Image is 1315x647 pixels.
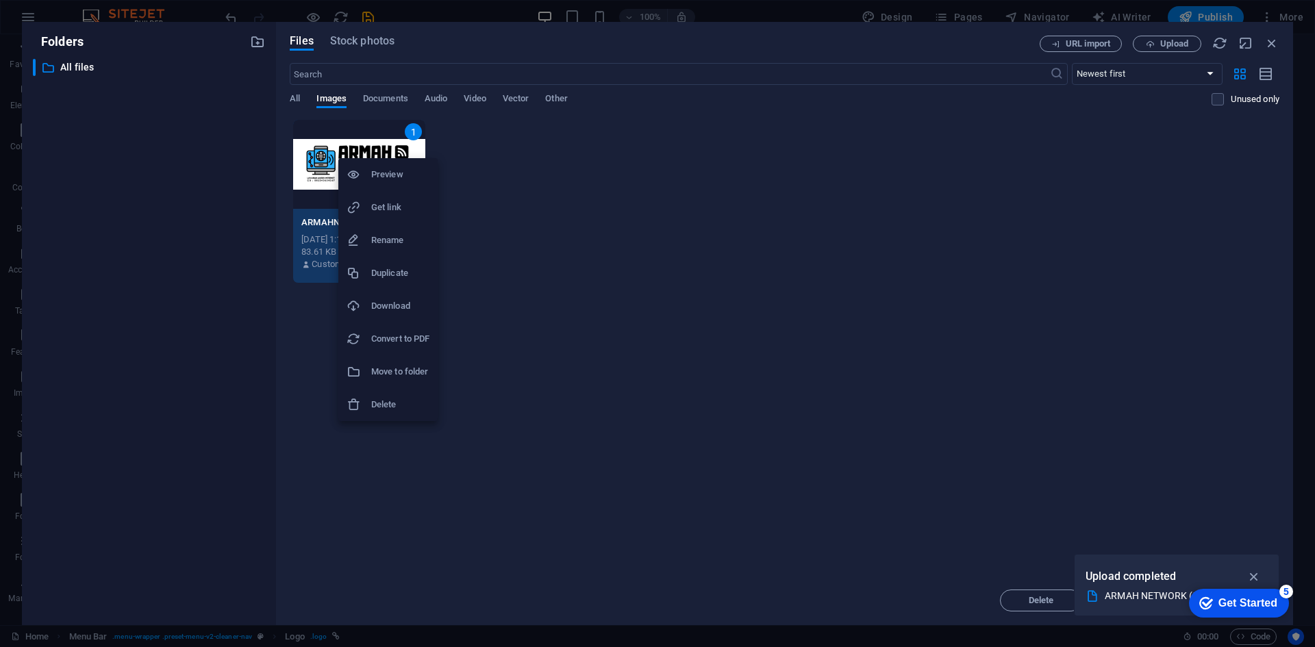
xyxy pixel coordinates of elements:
[371,265,429,281] h6: Duplicate
[371,232,429,249] h6: Rename
[371,298,429,314] h6: Download
[371,331,429,347] h6: Convert to PDF
[371,166,429,183] h6: Preview
[101,3,115,16] div: 5
[371,364,429,380] h6: Move to folder
[40,15,99,27] div: Get Started
[11,7,111,36] div: Get Started 5 items remaining, 0% complete
[371,396,429,413] h6: Delete
[371,199,429,216] h6: Get link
